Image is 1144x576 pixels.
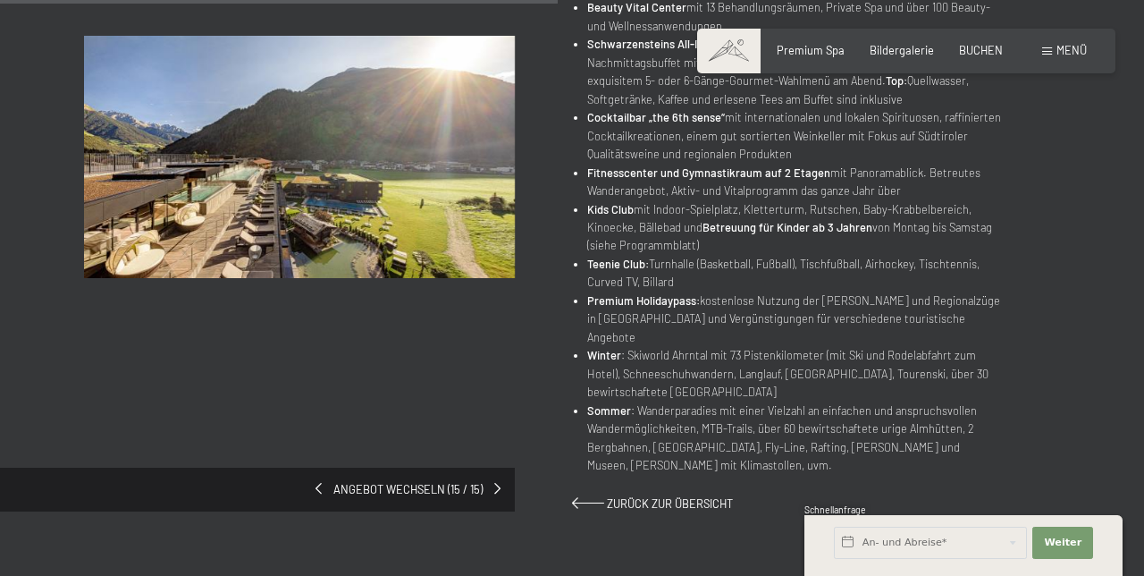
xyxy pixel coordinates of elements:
li: mit Indoor-Spielplatz, Kletterturm, Rutschen, Baby-Krabbelbereich, Kinoecke, Bällebad und von Mon... [587,200,1003,255]
strong: Sommer [587,403,631,418]
strong: Betreuung für Kinder ab 3 Jahren [702,220,872,234]
span: Weiter [1044,536,1081,550]
strong: Cocktailbar „the 6th sense“ [587,110,725,124]
button: Weiter [1032,527,1093,559]
strong: Kids Club [587,202,634,216]
li: : Wanderparadies mit einer Vielzahl an einfachen und anspruchsvollen Wandermöglichkeiten, MTB-Tra... [587,402,1003,475]
li: mit traumhaftem Frühstücksbuffet, Nachmittagsbuffet mit einer großzügigen Auswahl an Snacks und D... [587,35,1003,108]
img: Wochenangebot - Top Angebot [84,36,515,278]
strong: Schwarzensteins All-Inclusive-¾-Pension [587,37,798,51]
a: Bildergalerie [870,43,934,57]
li: mit internationalen und lokalen Spirituosen, raffinierten Cocktailkreationen, einem gut sortierte... [587,108,1003,163]
li: mit Panoramablick. Betreutes Wanderangebot, Aktiv- und Vitalprogramm das ganze Jahr über [587,164,1003,200]
strong: Top: [886,73,907,88]
strong: Teenie Club: [587,257,649,271]
li: kostenlose Nutzung der [PERSON_NAME] und Regionalzüge in [GEOGRAPHIC_DATA] und Vergünstigungen fü... [587,292,1003,346]
strong: Winter [587,348,621,362]
span: Zurück zur Übersicht [607,496,733,511]
a: Zurück zur Übersicht [572,496,733,511]
span: Menü [1056,43,1087,57]
li: : Skiworld Ahrntal mit 73 Pistenkilometer (mit Ski und Rodelabfahrt zum Hotel), Schneeschuhwander... [587,346,1003,401]
a: BUCHEN [959,43,1003,57]
strong: Fitnesscenter und Gymnastikraum auf 2 Etagen [587,165,830,180]
span: Angebot wechseln (15 / 15) [322,482,494,498]
span: Schnellanfrage [804,504,866,515]
a: Premium Spa [777,43,845,57]
strong: Premium Holidaypass: [587,293,700,308]
li: Turnhalle (Basketball, Fußball), Tischfußball, Airhockey, Tischtennis, Curved TV, Billard [587,255,1003,292]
